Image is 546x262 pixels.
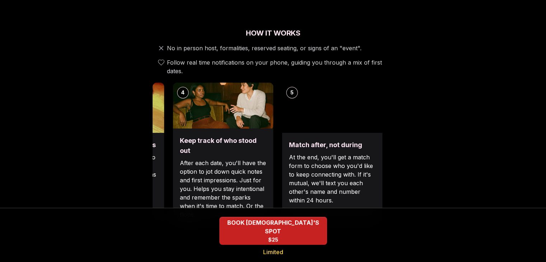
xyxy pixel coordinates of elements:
span: $25 [268,236,278,243]
button: BOOK QUEER WOMEN'S SPOT - Limited [219,217,327,245]
div: 4 [177,87,188,98]
h3: Match after, not during [289,140,375,150]
img: Match after, not during [282,83,382,133]
span: BOOK [DEMOGRAPHIC_DATA]'S SPOT [219,218,327,235]
h2: How It Works [153,28,394,38]
p: At the end, you'll get a match form to choose who you'd like to keep connecting with. If it's mut... [289,153,375,205]
span: Limited [263,248,283,256]
span: No in person host, formalities, reserved seating, or signs of an "event". [167,44,361,52]
span: Follow real time notifications on your phone, guiding you through a mix of first dates. [167,58,391,75]
h3: Break the ice with prompts [71,140,157,150]
img: Keep track of who stood out [173,83,273,128]
img: Break the ice with prompts [64,83,164,133]
h3: Keep track of who stood out [180,136,266,156]
p: After each date, you'll have the option to jot down quick notes and first impressions. Just for y... [180,159,266,219]
p: Each date will have new convo prompts on screen to help break the ice. Cycle through as many as y... [71,153,157,205]
div: 5 [286,87,298,98]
